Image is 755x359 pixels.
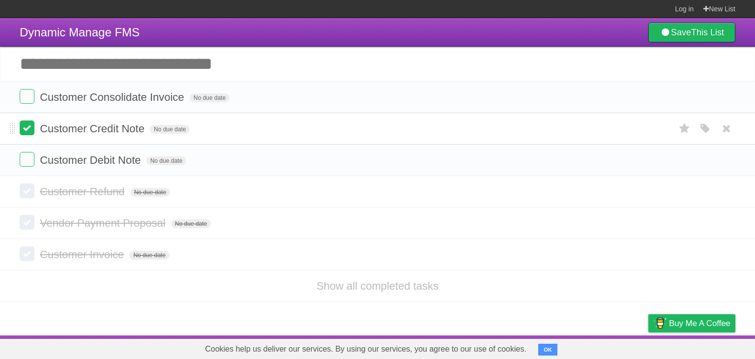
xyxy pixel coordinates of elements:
a: Show all completed tasks [317,280,438,292]
span: No due date [171,219,211,228]
a: Terms [602,338,624,357]
label: Done [20,246,34,261]
span: No due date [146,156,186,165]
a: About [518,338,538,357]
img: Buy me a coffee [653,315,667,331]
span: No due date [130,188,170,197]
span: Vendor Payment Proposal [40,217,168,229]
span: Customer Debit Note [40,154,143,166]
label: Done [20,183,34,198]
a: Suggest a feature [673,338,735,357]
a: SaveThis List [648,23,735,42]
a: Developers [550,338,590,357]
span: Customer Invoice [40,248,126,261]
label: Done [20,215,34,230]
label: Done [20,152,34,167]
span: Customer Credit Note [40,122,147,135]
a: Buy me a coffee [648,314,735,332]
a: Privacy [636,338,661,357]
span: Buy me a coffee [669,315,730,332]
label: Done [20,89,34,104]
span: Dynamic Manage FMS [20,26,140,39]
span: No due date [129,251,169,260]
span: Customer Refund [40,185,127,198]
span: Cookies help us deliver our services. By using our services, you agree to our use of cookies. [195,339,536,359]
span: No due date [190,93,230,102]
span: Customer Consolidate Invoice [40,91,186,103]
b: This List [691,28,724,37]
label: Done [20,120,34,135]
span: No due date [150,125,190,134]
button: OK [538,344,557,356]
label: Star task [675,120,694,137]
